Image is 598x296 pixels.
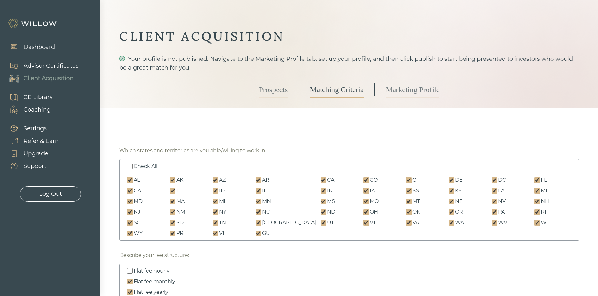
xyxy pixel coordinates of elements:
input: AK [170,177,175,183]
div: VA [412,219,419,226]
input: DC [492,177,497,183]
div: LA [498,187,504,195]
div: AK [176,176,183,184]
input: GA [127,188,133,194]
div: NM [176,208,185,216]
div: ND [327,208,335,216]
div: NC [262,208,270,216]
input: RI [534,209,540,215]
div: MI [219,198,225,205]
input: LA [492,188,497,194]
div: IL [262,187,267,195]
input: WA [449,220,454,226]
a: Matching Criteria [310,82,364,98]
div: WY [134,230,143,237]
input: WI [534,220,540,226]
div: MT [412,198,420,205]
div: IA [370,187,375,195]
input: MT [406,199,412,204]
div: MA [176,198,185,205]
input: VA [406,220,412,226]
div: NY [219,208,226,216]
div: WI [541,219,548,226]
input: KS [406,188,412,194]
div: Flat fee monthly [134,278,175,285]
input: ME [534,188,540,194]
div: Your profile is not published. Navigate to the Marketing Profile tab, set up your profile, and th... [119,55,579,72]
div: Describe your fee structure: [119,252,189,259]
div: GU [262,230,270,237]
div: Dashboard [24,43,55,51]
input: NM [170,209,175,215]
input: OH [363,209,369,215]
input: NH [534,199,540,204]
div: Flat fee yearly [134,288,168,296]
div: AR [262,176,269,184]
div: OH [370,208,378,216]
input: IN [321,188,326,194]
input: UT [321,220,326,226]
input: NE [449,199,454,204]
a: Prospects [259,82,288,98]
div: HI [176,187,182,195]
div: MO [370,198,379,205]
input: HI [170,188,175,194]
input: ID [213,188,218,194]
a: Marketing Profile [386,82,439,98]
div: Which states and territories are you able/willing to work in [119,147,265,154]
div: Upgrade [24,149,48,158]
input: CT [406,177,412,183]
input: NC [256,209,261,215]
a: Client Acquisition [3,72,78,85]
div: SC [134,219,141,226]
input: MS [321,199,326,204]
input: OR [449,209,454,215]
div: Log Out [39,190,62,198]
div: Client Acquisition [24,74,73,83]
input: CO [363,177,369,183]
div: CE Library [24,93,53,101]
div: WV [498,219,507,226]
div: VI [219,230,224,237]
input: MN [256,199,261,204]
div: MS [327,198,335,205]
a: CE Library [3,91,53,103]
img: Willow [8,18,58,29]
input: Flat fee hourly [127,268,133,274]
a: Advisor Certificates [3,60,78,72]
input: MI [213,199,218,204]
input: IL [256,188,261,194]
input: ND [321,209,326,215]
input: GU [256,231,261,236]
div: IN [327,187,333,195]
div: ME [541,187,549,195]
div: NJ [134,208,140,216]
div: Check All [134,163,157,170]
input: [GEOGRAPHIC_DATA] [256,220,261,226]
input: AZ [213,177,218,183]
div: OK [412,208,420,216]
div: DC [498,176,506,184]
input: WY [127,231,133,236]
div: MN [262,198,271,205]
input: OK [406,209,412,215]
div: NH [541,198,549,205]
input: NV [492,199,497,204]
div: MD [134,198,143,205]
div: Flat fee hourly [134,267,170,275]
input: SD [170,220,175,226]
input: MD [127,199,133,204]
div: AL [134,176,140,184]
input: Check All [127,164,133,169]
input: NJ [127,209,133,215]
a: Dashboard [3,41,55,53]
input: MA [170,199,175,204]
span: check-circle [119,56,125,61]
div: Coaching [24,106,51,114]
a: Upgrade [3,147,59,160]
div: FL [541,176,547,184]
a: Refer & Earn [3,135,59,147]
div: CA [327,176,334,184]
input: FL [534,177,540,183]
div: Settings [24,124,47,133]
